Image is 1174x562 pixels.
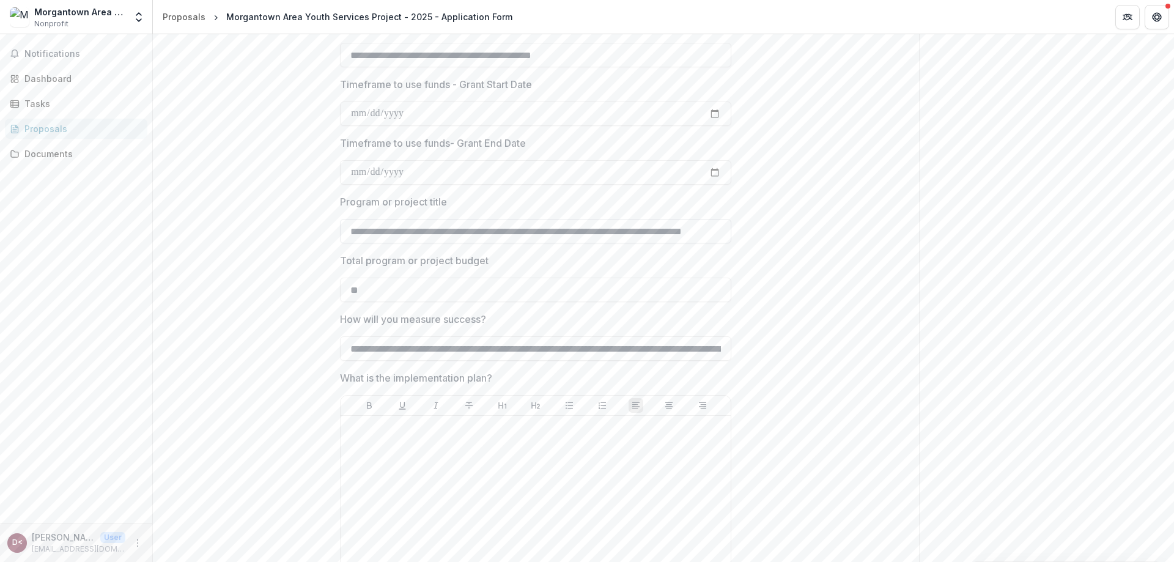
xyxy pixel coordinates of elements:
button: Open entity switcher [130,5,147,29]
button: Strike [462,398,476,413]
div: Documents [24,147,138,160]
p: Timeframe to use funds - Grant Start Date [340,77,532,92]
div: Morgantown Area Youth Services Project [34,6,125,18]
button: Align Right [695,398,710,413]
a: Dashboard [5,68,147,89]
div: Proposals [163,10,205,23]
button: Align Center [662,398,676,413]
span: Notifications [24,49,142,59]
p: What is the implementation plan? [340,371,492,385]
p: Total program or project budget [340,253,489,268]
p: [EMAIL_ADDRESS][DOMAIN_NAME] [32,544,125,555]
button: Italicize [429,398,443,413]
button: Partners [1115,5,1140,29]
span: Nonprofit [34,18,68,29]
p: Program or project title [340,194,447,209]
button: Align Left [629,398,643,413]
div: Dashboard [24,72,138,85]
p: [PERSON_NAME] <[EMAIL_ADDRESS][DOMAIN_NAME]> [32,531,95,544]
p: Timeframe to use funds- Grant End Date [340,136,526,150]
button: Ordered List [595,398,610,413]
div: Morgantown Area Youth Services Project - 2025 - Application Form [226,10,512,23]
button: Underline [395,398,410,413]
button: Get Help [1145,5,1169,29]
div: Tasks [24,97,138,110]
button: More [130,536,145,550]
a: Proposals [5,119,147,139]
button: Heading 2 [528,398,543,413]
button: Notifications [5,44,147,64]
img: Morgantown Area Youth Services Project [10,7,29,27]
button: Bold [362,398,377,413]
a: Documents [5,144,147,164]
nav: breadcrumb [158,8,517,26]
button: Heading 1 [495,398,510,413]
button: Bullet List [562,398,577,413]
p: How will you measure success? [340,312,486,327]
a: Tasks [5,94,147,114]
p: User [100,532,125,543]
div: Proposals [24,122,138,135]
a: Proposals [158,8,210,26]
div: Danny Trejo <maysp160@gmail.com> [12,539,23,547]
